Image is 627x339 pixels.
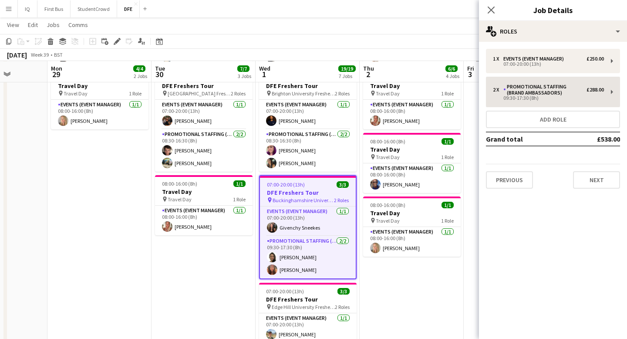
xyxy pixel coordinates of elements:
button: Next [573,171,620,189]
span: 1/1 [442,202,454,208]
div: £288.00 [587,87,604,93]
span: 2 Roles [334,197,349,203]
span: 3 [466,69,474,79]
h3: Travel Day [363,82,461,90]
div: 1 x [493,56,503,62]
span: 3/3 [337,288,350,295]
span: 2 Roles [335,90,350,97]
app-job-card: 07:00-20:00 (13h)3/3DFE Freshers Tour Brighton University Freshers Fair2 RolesEvents (Event Manag... [259,69,357,172]
span: 1 [258,69,270,79]
div: [DATE] [7,51,27,59]
h3: Travel Day [363,209,461,217]
span: Wed [259,64,270,72]
span: 6/6 [445,65,458,72]
app-card-role: Events (Event Manager)1/107:00-20:00 (13h)Givenchy Sneekes [260,207,356,236]
span: Fri [467,64,474,72]
span: 07:00-20:00 (13h) [266,288,304,295]
span: Week 39 [29,51,51,58]
h3: DFE Freshers Tour [259,82,357,90]
span: 07:00-20:00 (13h) [267,181,305,188]
td: Grand total [486,132,568,146]
app-job-card: 08:00-16:00 (8h)1/1Travel Day Travel Day1 RoleEvents (Event Manager)1/108:00-16:00 (8h)[PERSON_NAME] [363,197,461,257]
span: 4/4 [133,65,145,72]
span: Edge Hill University Freshers Fair [272,304,335,310]
span: 1 Role [441,154,454,160]
app-job-card: 08:00-16:00 (8h)1/1Travel Day Travel Day1 RoleEvents (Event Manager)1/108:00-16:00 (8h)[PERSON_NAME] [51,69,148,129]
app-card-role: Events (Event Manager)1/108:00-16:00 (8h)[PERSON_NAME] [363,163,461,193]
div: 4 Jobs [446,73,459,79]
div: Roles [479,21,627,42]
div: 7 Jobs [339,73,355,79]
app-job-card: 08:00-16:00 (8h)1/1Travel Day Travel Day1 RoleEvents (Event Manager)1/108:00-16:00 (8h)[PERSON_NAME] [363,69,461,129]
app-job-card: 08:00-16:00 (8h)1/1Travel Day Travel Day1 RoleEvents (Event Manager)1/108:00-16:00 (8h)[PERSON_NAME] [155,175,253,235]
span: View [7,21,19,29]
span: 1/1 [233,180,246,187]
h3: DFE Freshers Tour [259,295,357,303]
span: Brighton University Freshers Fair [272,90,335,97]
app-card-role: Events (Event Manager)1/107:00-20:00 (13h)[PERSON_NAME] [259,100,357,129]
h3: DFE Freshers Tour [260,189,356,197]
app-job-card: 07:00-20:00 (13h)3/3DFE Freshers Tour [GEOGRAPHIC_DATA] Freshers Fair2 RolesEvents (Event Manager... [155,69,253,172]
app-card-role: Promotional Staffing (Brand Ambassadors)2/209:30-17:30 (8h)[PERSON_NAME][PERSON_NAME] [260,236,356,278]
span: Edit [28,21,38,29]
button: IQ [18,0,37,17]
button: DFE [117,0,140,17]
span: 1 Role [441,90,454,97]
span: Travel Day [376,90,400,97]
td: £538.00 [568,132,620,146]
span: [GEOGRAPHIC_DATA] Freshers Fair [168,90,231,97]
div: BST [54,51,63,58]
span: Jobs [47,21,60,29]
span: Travel Day [168,196,192,203]
span: 1 Role [233,196,246,203]
div: 2 Jobs [134,73,147,79]
h3: DFE Freshers Tour [155,82,253,90]
span: Thu [363,64,374,72]
span: 7/7 [237,65,249,72]
app-card-role: Promotional Staffing (Brand Ambassadors)2/208:30-16:30 (8h)[PERSON_NAME][PERSON_NAME] [155,129,253,172]
app-job-card: 07:00-20:00 (13h)3/3DFE Freshers Tour Buckinghamshire University Freshers Fair2 RolesEvents (Even... [259,175,357,279]
div: £250.00 [587,56,604,62]
a: Comms [65,19,91,31]
span: Tue [155,64,165,72]
app-card-role: Events (Event Manager)1/108:00-16:00 (8h)[PERSON_NAME] [363,100,461,129]
span: 30 [154,69,165,79]
span: Travel Day [376,217,400,224]
div: 2 x [493,87,503,93]
span: Mon [51,64,62,72]
h3: Job Details [479,4,627,16]
div: 09:30-17:30 (8h) [493,96,604,100]
a: View [3,19,23,31]
a: Edit [24,19,41,31]
span: 2 [362,69,374,79]
app-card-role: Events (Event Manager)1/108:00-16:00 (8h)[PERSON_NAME] [51,100,148,129]
div: 07:00-20:00 (13h) [493,62,604,66]
span: 19/19 [338,65,356,72]
span: 08:00-16:00 (8h) [162,180,197,187]
span: 1 Role [129,90,142,97]
span: Travel Day [64,90,88,97]
button: Previous [486,171,533,189]
span: 2 Roles [231,90,246,97]
app-job-card: 08:00-16:00 (8h)1/1Travel Day Travel Day1 RoleEvents (Event Manager)1/108:00-16:00 (8h)[PERSON_NAME] [363,133,461,193]
h3: Travel Day [51,82,148,90]
div: Promotional Staffing (Brand Ambassadors) [503,84,587,96]
h3: Travel Day [155,188,253,196]
span: 2 Roles [335,304,350,310]
span: 1 Role [441,217,454,224]
button: First Bus [37,0,71,17]
span: 3/3 [337,181,349,188]
a: Jobs [43,19,63,31]
app-card-role: Events (Event Manager)1/107:00-20:00 (13h)[PERSON_NAME] [155,100,253,129]
div: 3 Jobs [238,73,251,79]
span: Comms [68,21,88,29]
button: StudentCrowd [71,0,117,17]
h3: Travel Day [363,146,461,153]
